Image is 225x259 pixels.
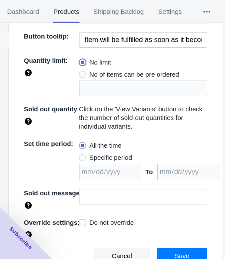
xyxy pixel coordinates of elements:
span: Button tooltip: [24,32,69,40]
span: No limit [89,58,111,67]
span: All the time [89,141,122,150]
span: Specific period [89,153,132,162]
span: To [146,168,153,175]
span: Quantity limit: [24,57,68,64]
span: Settings [158,0,182,23]
span: No of items can be pre ordered [89,70,179,79]
span: Shipping Backlog [93,0,144,23]
span: Products [53,0,79,23]
span: Dashboard [7,0,39,23]
span: Sold out quantity [24,105,77,113]
span: Set time period: [24,140,73,147]
button: More tabs [189,0,225,23]
span: Click on the 'View Variants' button to check the number of sold-out quantities for individual var... [79,105,203,130]
span: Subscribe [8,225,34,251]
span: Do not override [89,218,134,227]
span: Sold out message: [24,189,82,197]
